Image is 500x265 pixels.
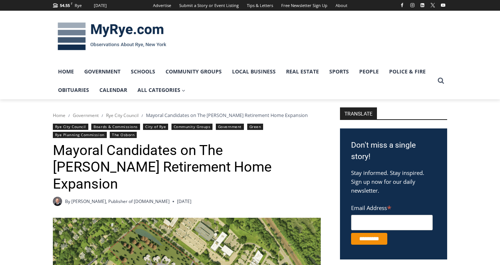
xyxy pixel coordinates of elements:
span: Mayoral Candidates on The [PERSON_NAME] Retirement Home Expansion [146,112,308,118]
a: YouTube [439,1,448,10]
a: X [428,1,437,10]
strong: TRANSLATE [340,107,377,119]
label: Email Address [351,200,433,214]
a: Government [216,124,244,130]
span: / [142,113,143,118]
nav: Breadcrumbs [53,111,321,119]
a: City of Rye [143,124,168,130]
p: Stay informed. Stay inspired. Sign up now for our daily newsletter. [351,168,436,195]
a: Rye City Council [53,124,88,130]
a: Calendar [94,81,132,99]
a: Government [73,112,99,118]
a: All Categories [132,81,191,99]
a: Instagram [408,1,417,10]
a: [PERSON_NAME], Publisher of [DOMAIN_NAME] [71,198,170,204]
nav: Primary Navigation [53,62,434,100]
a: Author image [53,197,62,206]
a: Police & Fire [384,62,431,81]
a: The Osborn [110,132,137,138]
span: F [71,1,72,6]
img: MyRye.com [53,17,171,56]
span: By [65,198,70,205]
a: Green [247,124,263,130]
a: People [354,62,384,81]
span: 54.55 [60,3,70,8]
a: Community Groups [171,124,212,130]
time: [DATE] [177,198,191,205]
a: Home [53,62,79,81]
a: Boards & Commissions [91,124,140,130]
a: Sports [324,62,354,81]
a: Rye City Council [106,112,139,118]
h1: Mayoral Candidates on The [PERSON_NAME] Retirement Home Expansion [53,142,321,193]
div: [DATE] [94,2,107,9]
a: Schools [126,62,160,81]
span: / [102,113,103,118]
a: Facebook [398,1,407,10]
a: Home [53,112,65,118]
a: Real Estate [281,62,324,81]
span: All Categories [137,86,186,94]
span: / [68,113,70,118]
a: Government [79,62,126,81]
a: Rye Planning Commission [53,132,107,138]
button: View Search Form [434,74,448,87]
a: Linkedin [418,1,427,10]
a: Local Business [227,62,281,81]
a: Obituaries [53,81,94,99]
div: Rye [75,2,82,9]
h3: Don't miss a single story! [351,140,436,163]
a: Community Groups [160,62,227,81]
